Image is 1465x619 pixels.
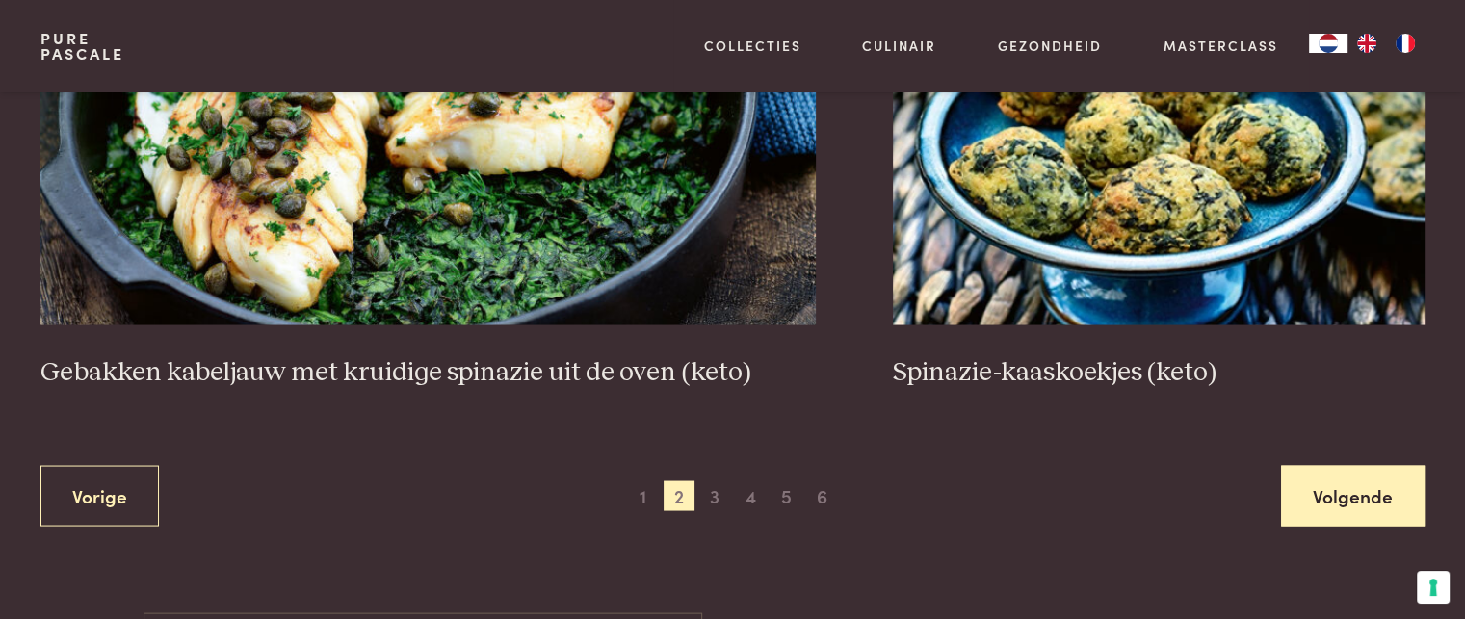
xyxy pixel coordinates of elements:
[40,355,816,389] h3: Gebakken kabeljauw met kruidige spinazie uit de oven (keto)
[893,355,1425,389] h3: Spinazie-kaaskoekjes (keto)
[699,480,730,511] span: 3
[735,480,766,511] span: 4
[1347,34,1425,53] ul: Language list
[1164,36,1278,56] a: Masterclass
[1309,34,1347,53] div: Language
[40,31,124,62] a: PurePascale
[664,480,694,511] span: 2
[704,36,801,56] a: Collecties
[628,480,659,511] span: 1
[862,36,936,56] a: Culinair
[1347,34,1386,53] a: EN
[40,465,159,526] a: Vorige
[771,480,801,511] span: 5
[1417,571,1450,604] button: Uw voorkeuren voor toestemming voor trackingtechnologieën
[1386,34,1425,53] a: FR
[807,480,838,511] span: 6
[1309,34,1425,53] aside: Language selected: Nederlands
[1281,465,1425,526] a: Volgende
[1309,34,1347,53] a: NL
[998,36,1102,56] a: Gezondheid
